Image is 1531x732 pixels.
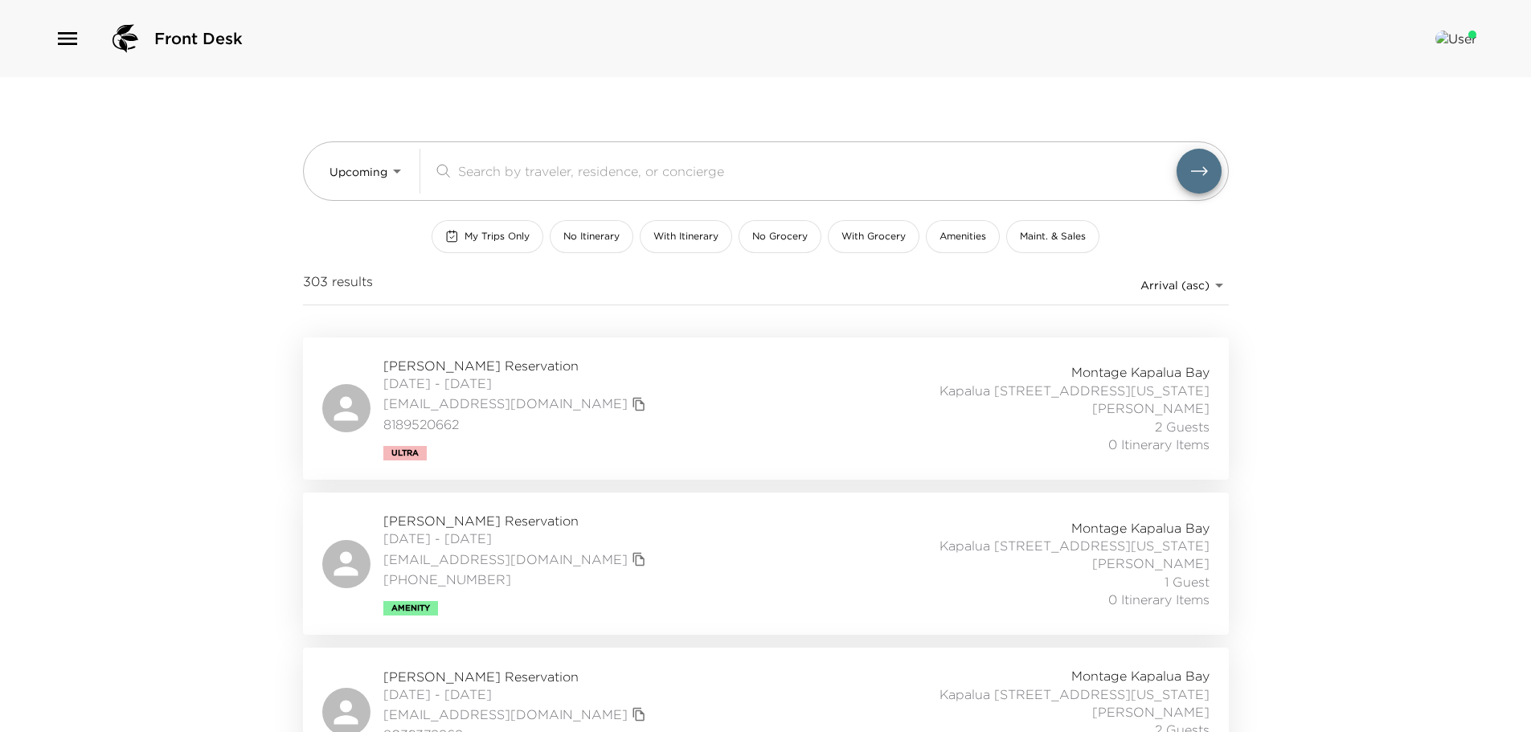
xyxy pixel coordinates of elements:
span: No Itinerary [563,230,620,243]
button: No Grocery [739,220,821,253]
span: Arrival (asc) [1140,278,1210,292]
span: 0 Itinerary Items [1108,436,1210,453]
span: [PERSON_NAME] [1092,703,1210,721]
span: Front Desk [154,27,243,50]
a: [EMAIL_ADDRESS][DOMAIN_NAME] [383,395,628,412]
span: [PERSON_NAME] [1092,554,1210,572]
input: Search by traveler, residence, or concierge [458,162,1177,180]
button: My Trips Only [432,220,543,253]
span: 2 Guests [1155,418,1210,436]
span: 303 results [303,272,373,298]
span: [PERSON_NAME] Reservation [383,512,650,530]
button: Maint. & Sales [1006,220,1099,253]
button: Amenities [926,220,1000,253]
span: [PERSON_NAME] [1092,399,1210,417]
span: Amenities [939,230,986,243]
span: Maint. & Sales [1020,230,1086,243]
button: No Itinerary [550,220,633,253]
span: Amenity [391,603,430,613]
a: [PERSON_NAME] Reservation[DATE] - [DATE][EMAIL_ADDRESS][DOMAIN_NAME]copy primary member email[PHO... [303,493,1229,635]
span: [PHONE_NUMBER] [383,570,650,588]
button: With Itinerary [640,220,732,253]
a: [EMAIL_ADDRESS][DOMAIN_NAME] [383,705,628,723]
span: Montage Kapalua Bay [1071,363,1210,381]
span: Kapalua [STREET_ADDRESS][US_STATE] [939,685,1210,703]
img: User [1435,31,1476,47]
a: [EMAIL_ADDRESS][DOMAIN_NAME] [383,550,628,568]
span: 1 Guest [1165,573,1210,591]
span: [DATE] - [DATE] [383,374,650,392]
span: Montage Kapalua Bay [1071,519,1210,537]
span: Ultra [391,448,419,458]
a: [PERSON_NAME] Reservation[DATE] - [DATE][EMAIL_ADDRESS][DOMAIN_NAME]copy primary member email8189... [303,337,1229,480]
button: With Grocery [828,220,919,253]
span: Montage Kapalua Bay [1071,667,1210,685]
span: 0 Itinerary Items [1108,591,1210,608]
span: Kapalua [STREET_ADDRESS][US_STATE] [939,382,1210,399]
span: [PERSON_NAME] Reservation [383,357,650,374]
span: No Grocery [752,230,808,243]
span: 8189520662 [383,415,650,433]
span: [DATE] - [DATE] [383,685,650,703]
img: logo [106,19,145,58]
span: With Itinerary [653,230,718,243]
span: [PERSON_NAME] Reservation [383,668,650,685]
button: copy primary member email [628,393,650,415]
button: copy primary member email [628,548,650,570]
span: Upcoming [330,165,387,179]
span: With Grocery [841,230,906,243]
span: Kapalua [STREET_ADDRESS][US_STATE] [939,537,1210,554]
span: [DATE] - [DATE] [383,530,650,547]
span: My Trips Only [465,230,530,243]
button: copy primary member email [628,703,650,726]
